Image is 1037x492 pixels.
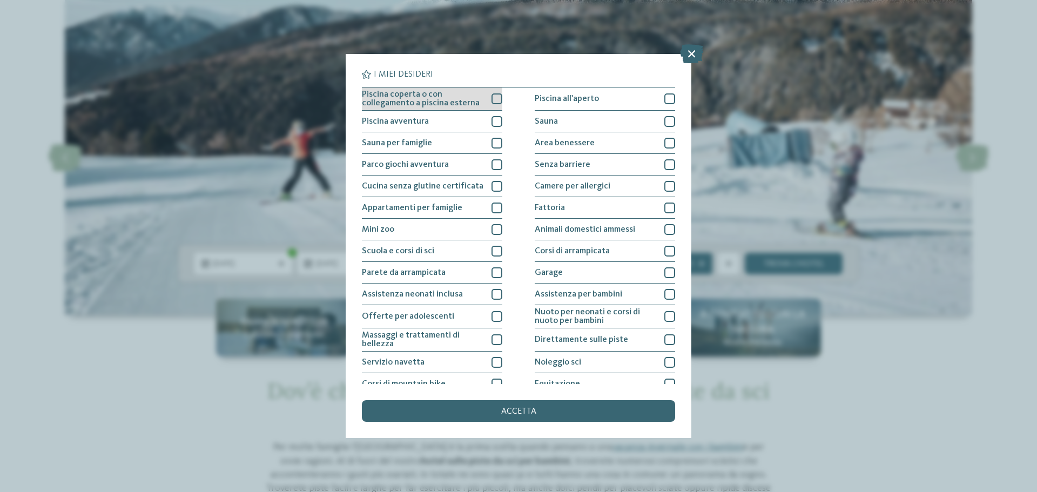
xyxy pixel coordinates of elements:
[362,225,394,234] span: Mini zoo
[362,139,432,147] span: Sauna per famiglie
[535,335,628,344] span: Direttamente sulle piste
[535,247,610,255] span: Corsi di arrampicata
[362,247,434,255] span: Scuola e corsi di sci
[535,380,580,388] span: Equitazione
[362,312,454,321] span: Offerte per adolescenti
[362,380,446,388] span: Corsi di mountain bike
[535,308,656,325] span: Nuoto per neonati e corsi di nuoto per bambini
[535,358,581,367] span: Noleggio sci
[535,139,595,147] span: Area benessere
[535,117,558,126] span: Sauna
[362,182,483,191] span: Cucina senza glutine certificata
[535,95,599,103] span: Piscina all'aperto
[535,290,622,299] span: Assistenza per bambini
[374,70,433,79] span: I miei desideri
[362,90,483,107] span: Piscina coperta o con collegamento a piscina esterna
[362,204,462,212] span: Appartamenti per famiglie
[362,160,449,169] span: Parco giochi avventura
[362,290,463,299] span: Assistenza neonati inclusa
[362,117,429,126] span: Piscina avventura
[535,182,610,191] span: Camere per allergici
[501,407,536,416] span: accetta
[535,268,563,277] span: Garage
[535,204,565,212] span: Fattoria
[362,358,425,367] span: Servizio navetta
[362,268,446,277] span: Parete da arrampicata
[535,160,590,169] span: Senza barriere
[362,331,483,348] span: Massaggi e trattamenti di bellezza
[535,225,635,234] span: Animali domestici ammessi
